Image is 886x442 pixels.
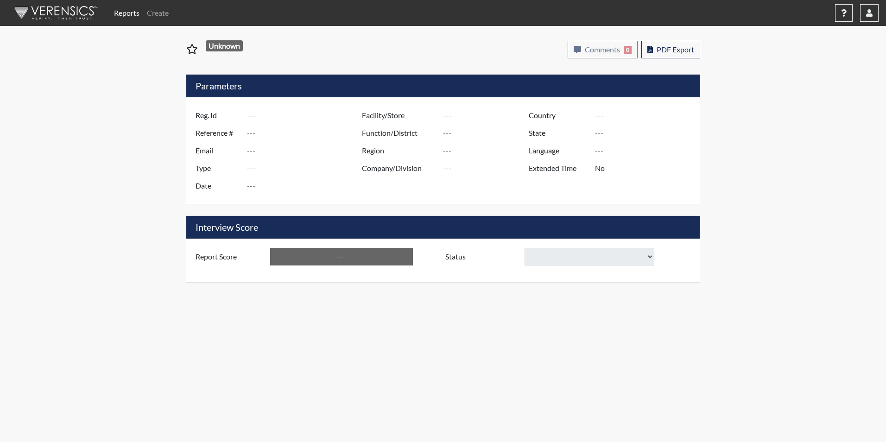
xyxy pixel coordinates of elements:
input: --- [595,159,697,177]
input: --- [247,177,364,195]
input: --- [443,142,531,159]
label: Company/Division [355,159,443,177]
label: Status [438,248,525,265]
label: Facility/Store [355,107,443,124]
label: Country [522,107,595,124]
input: --- [443,107,531,124]
input: --- [247,107,364,124]
span: Comments [585,45,620,54]
span: Unknown [206,40,243,51]
input: --- [595,124,697,142]
input: --- [443,124,531,142]
input: --- [595,142,697,159]
label: Language [522,142,595,159]
label: Region [355,142,443,159]
label: Type [189,159,247,177]
input: --- [443,159,531,177]
label: Report Score [189,248,270,265]
span: PDF Export [657,45,694,54]
input: --- [247,142,364,159]
label: Reference # [189,124,247,142]
input: --- [595,107,697,124]
label: Reg. Id [189,107,247,124]
a: Reports [110,4,143,22]
div: Document a decision to hire or decline a candiate [438,248,697,265]
label: Email [189,142,247,159]
label: State [522,124,595,142]
input: --- [247,124,364,142]
span: 0 [624,46,632,54]
label: Extended Time [522,159,595,177]
input: --- [247,159,364,177]
input: --- [270,248,413,265]
h5: Parameters [186,75,700,97]
button: Comments0 [568,41,638,58]
a: Create [143,4,172,22]
label: Date [189,177,247,195]
button: PDF Export [641,41,700,58]
h5: Interview Score [186,216,700,239]
label: Function/District [355,124,443,142]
